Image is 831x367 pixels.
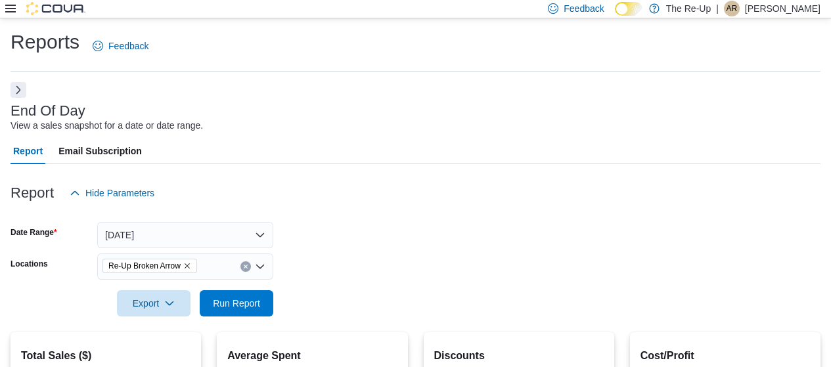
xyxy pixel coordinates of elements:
[102,259,197,273] span: Re-Up Broken Arrow
[117,290,191,316] button: Export
[11,103,85,119] h3: End Of Day
[11,227,57,238] label: Date Range
[724,1,740,16] div: Aaron Remington
[11,259,48,269] label: Locations
[255,261,265,272] button: Open list of options
[183,262,191,270] button: Remove Re-Up Broken Arrow from selection in this group
[240,261,251,272] button: Clear input
[564,2,604,15] span: Feedback
[13,138,43,164] span: Report
[227,348,397,364] h2: Average Spent
[97,222,273,248] button: [DATE]
[108,259,181,272] span: Re-Up Broken Arrow
[108,39,148,53] span: Feedback
[125,290,183,316] span: Export
[200,290,273,316] button: Run Report
[11,119,203,133] div: View a sales snapshot for a date or date range.
[213,297,260,310] span: Run Report
[434,348,604,364] h2: Discounts
[716,1,719,16] p: |
[11,29,79,55] h1: Reports
[87,33,154,59] a: Feedback
[745,1,820,16] p: [PERSON_NAME]
[666,1,711,16] p: The Re-Up
[11,185,54,201] h3: Report
[58,138,142,164] span: Email Subscription
[85,186,154,200] span: Hide Parameters
[615,2,642,16] input: Dark Mode
[11,82,26,98] button: Next
[727,1,738,16] span: AR
[64,180,160,206] button: Hide Parameters
[21,348,191,364] h2: Total Sales ($)
[26,2,85,15] img: Cova
[640,348,810,364] h2: Cost/Profit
